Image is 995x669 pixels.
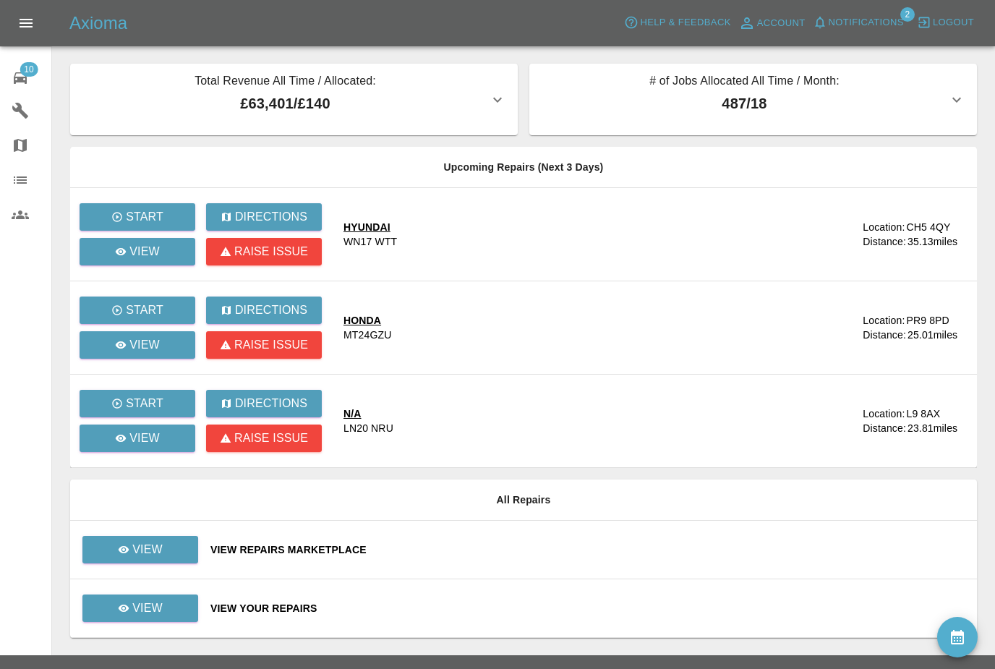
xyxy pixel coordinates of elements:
[343,421,393,435] div: LN20 NRU
[913,12,978,34] button: Logout
[70,480,977,521] th: All Repairs
[206,331,322,359] button: Raise issue
[343,313,391,328] div: HONDA
[235,395,307,412] p: Directions
[900,7,915,22] span: 2
[9,6,43,41] button: Open drawer
[829,14,904,31] span: Notifications
[234,243,308,260] p: Raise issue
[863,406,905,421] div: Location:
[343,220,397,234] div: HYUNDAI
[863,421,906,435] div: Distance:
[206,203,322,231] button: Directions
[343,328,391,342] div: MT24GZU
[132,541,163,558] p: View
[126,302,163,319] p: Start
[235,302,307,319] p: Directions
[735,12,809,35] a: Account
[82,93,489,114] p: £63,401 / £140
[863,234,906,249] div: Distance:
[129,243,160,260] p: View
[620,12,734,34] button: Help & Feedback
[80,203,195,231] button: Start
[82,543,199,555] a: View
[863,313,965,342] a: Location:PR9 8PDDistance:25.01miles
[80,425,195,452] a: View
[82,602,199,613] a: View
[343,313,851,342] a: HONDAMT24GZU
[906,313,949,328] div: PR9 8PD
[129,336,160,354] p: View
[863,313,905,328] div: Location:
[206,390,322,417] button: Directions
[343,406,851,435] a: N/ALN20 NRU
[863,220,905,234] div: Location:
[82,595,198,622] a: View
[809,12,908,34] button: Notifications
[343,220,851,249] a: HYUNDAIWN17 WTT
[863,406,965,435] a: Location:L9 8AXDistance:23.81miles
[70,147,977,188] th: Upcoming Repairs (Next 3 Days)
[863,328,906,342] div: Distance:
[863,220,965,249] a: Location:CH5 4QYDistance:35.13miles
[757,15,806,32] span: Account
[206,425,322,452] button: Raise issue
[234,336,308,354] p: Raise issue
[541,72,948,93] p: # of Jobs Allocated All Time / Month:
[541,93,948,114] p: 487 / 18
[906,220,950,234] div: CH5 4QY
[908,234,965,249] div: 35.13 miles
[129,430,160,447] p: View
[206,297,322,324] button: Directions
[234,430,308,447] p: Raise issue
[80,297,195,324] button: Start
[937,617,978,657] button: availability
[640,14,730,31] span: Help & Feedback
[82,536,198,563] a: View
[126,208,163,226] p: Start
[80,238,195,265] a: View
[906,406,940,421] div: L9 8AX
[82,72,489,93] p: Total Revenue All Time / Allocated:
[908,421,965,435] div: 23.81 miles
[126,395,163,412] p: Start
[210,601,965,615] a: View Your Repairs
[908,328,965,342] div: 25.01 miles
[933,14,974,31] span: Logout
[235,208,307,226] p: Directions
[80,331,195,359] a: View
[529,64,977,135] button: # of Jobs Allocated All Time / Month:487/18
[343,406,393,421] div: N/A
[210,542,965,557] a: View Repairs Marketplace
[132,600,163,617] p: View
[20,62,38,77] span: 10
[70,64,518,135] button: Total Revenue All Time / Allocated:£63,401/£140
[80,390,195,417] button: Start
[343,234,397,249] div: WN17 WTT
[69,12,127,35] h5: Axioma
[206,238,322,265] button: Raise issue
